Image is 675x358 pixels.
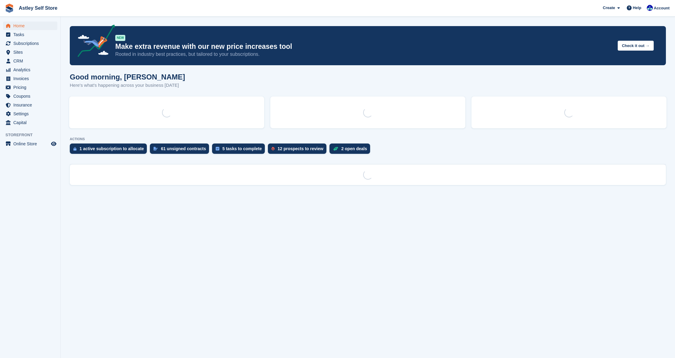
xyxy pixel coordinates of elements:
a: menu [3,22,57,30]
span: Home [13,22,50,30]
a: 61 unsigned contracts [150,144,212,157]
span: Help [633,5,641,11]
a: 2 open deals [329,144,373,157]
span: Subscriptions [13,39,50,48]
a: 1 active subscription to allocate [70,144,150,157]
span: Account [654,5,670,11]
div: 1 active subscription to allocate [79,146,144,151]
div: 12 prospects to review [278,146,323,151]
a: menu [3,140,57,148]
a: menu [3,57,57,65]
div: 61 unsigned contracts [161,146,206,151]
span: Online Store [13,140,50,148]
a: menu [3,30,57,39]
div: 2 open deals [341,146,367,151]
span: Capital [13,118,50,127]
img: price-adjustments-announcement-icon-8257ccfd72463d97f412b2fc003d46551f7dbcb40ab6d574587a9cd5c0d94... [73,25,115,59]
a: 12 prospects to review [268,144,329,157]
span: Coupons [13,92,50,100]
p: Make extra revenue with our new price increases tool [115,42,613,51]
a: menu [3,48,57,56]
a: menu [3,66,57,74]
img: deal-1b604bf984904fb50ccaf53a9ad4b4a5d6e5aea283cecdc64d6e3604feb123c2.svg [333,147,338,151]
a: menu [3,118,57,127]
button: Check it out → [618,41,654,51]
a: Astley Self Store [16,3,60,13]
a: menu [3,92,57,100]
span: Create [603,5,615,11]
span: Settings [13,110,50,118]
span: Tasks [13,30,50,39]
a: menu [3,83,57,92]
span: Sites [13,48,50,56]
img: Gemma Parkinson [647,5,653,11]
img: stora-icon-8386f47178a22dfd0bd8f6a31ec36ba5ce8667c1dd55bd0f319d3a0aa187defe.svg [5,4,14,13]
p: ACTIONS [70,137,666,141]
span: Analytics [13,66,50,74]
h1: Good morning, [PERSON_NAME] [70,73,185,81]
img: contract_signature_icon-13c848040528278c33f63329250d36e43548de30e8caae1d1a13099fd9432cc5.svg [154,147,158,150]
span: Pricing [13,83,50,92]
img: task-75834270c22a3079a89374b754ae025e5fb1db73e45f91037f5363f120a921f8.svg [216,147,219,150]
a: menu [3,101,57,109]
div: NEW [115,35,125,41]
a: menu [3,39,57,48]
p: Rooted in industry best practices, but tailored to your subscriptions. [115,51,613,58]
img: active_subscription_to_allocate_icon-d502201f5373d7db506a760aba3b589e785aa758c864c3986d89f69b8ff3... [73,147,76,151]
span: Invoices [13,74,50,83]
img: prospect-51fa495bee0391a8d652442698ab0144808aea92771e9ea1ae160a38d050c398.svg [272,147,275,150]
span: Storefront [5,132,60,138]
a: menu [3,74,57,83]
a: Preview store [50,140,57,147]
span: Insurance [13,101,50,109]
span: CRM [13,57,50,65]
p: Here's what's happening across your business [DATE] [70,82,185,89]
a: menu [3,110,57,118]
div: 5 tasks to complete [222,146,262,151]
a: 5 tasks to complete [212,144,268,157]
